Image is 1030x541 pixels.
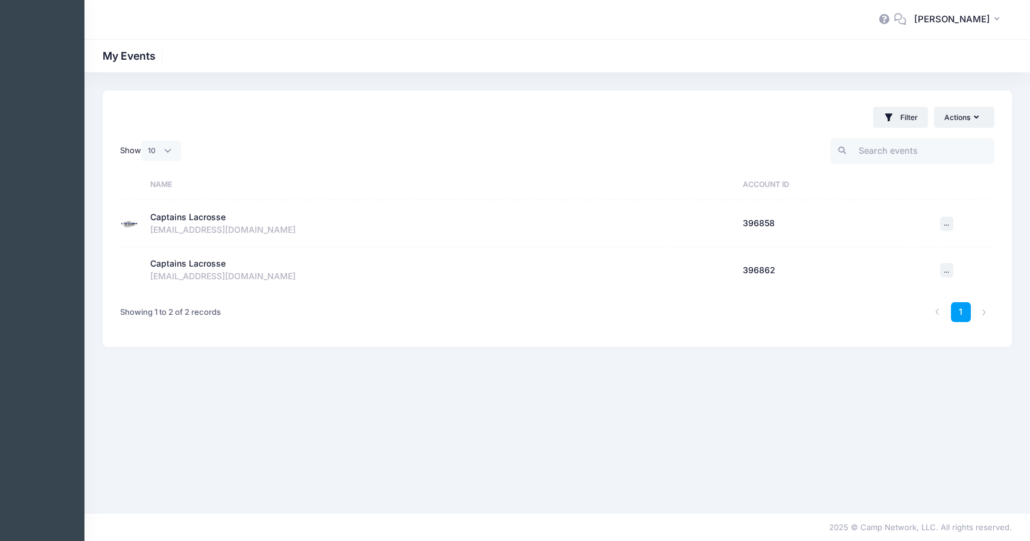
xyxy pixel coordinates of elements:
[120,141,181,161] label: Show
[951,302,971,322] a: 1
[829,522,1012,532] span: 2025 © Camp Network, LLC. All rights reserved.
[144,169,737,200] th: Name: activate to sort column ascending
[150,224,731,236] div: [EMAIL_ADDRESS][DOMAIN_NAME]
[737,247,934,294] td: 396862
[103,49,166,62] h1: My Events
[830,138,994,164] input: Search events
[120,299,221,326] div: Showing 1 to 2 of 2 records
[944,266,949,274] span: ...
[150,270,731,283] div: [EMAIL_ADDRESS][DOMAIN_NAME]
[150,258,226,270] div: Captains Lacrosse
[120,215,138,233] img: Captains Lacrosse
[141,141,181,161] select: Show
[737,169,934,200] th: Account ID: activate to sort column ascending
[940,263,953,277] button: ...
[934,107,994,127] button: Actions
[940,217,953,231] button: ...
[944,219,949,227] span: ...
[906,6,1012,34] button: [PERSON_NAME]
[150,211,226,224] div: Captains Lacrosse
[737,200,934,247] td: 396858
[914,13,990,26] span: [PERSON_NAME]
[873,107,928,128] button: Filter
